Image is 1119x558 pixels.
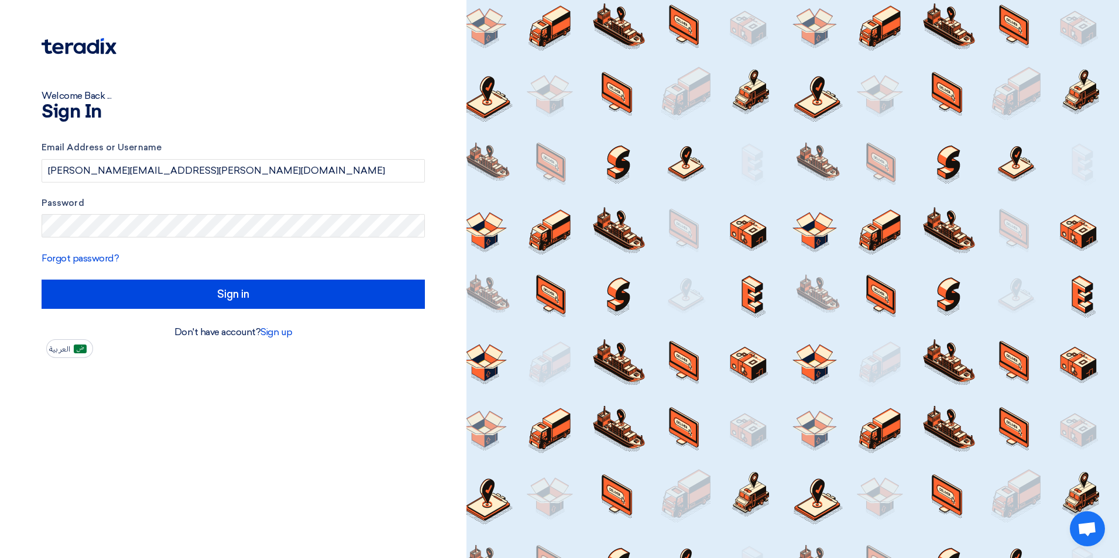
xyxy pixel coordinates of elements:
[42,89,425,103] div: Welcome Back ...
[74,345,87,353] img: ar-AR.png
[42,253,119,264] a: Forgot password?
[42,141,425,154] label: Email Address or Username
[42,159,425,182] input: Enter your business email or username
[46,339,93,358] button: العربية
[42,325,425,339] div: Don't have account?
[42,38,116,54] img: Teradix logo
[42,280,425,309] input: Sign in
[1070,511,1105,546] div: Open chat
[260,326,292,337] a: Sign up
[42,197,425,210] label: Password
[49,345,70,353] span: العربية
[42,103,425,122] h1: Sign In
